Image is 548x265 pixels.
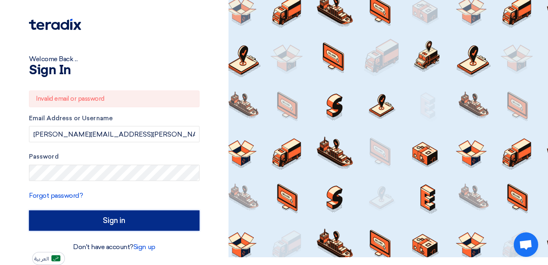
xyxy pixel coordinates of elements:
a: Forgot password? [29,192,83,199]
div: Don't have account? [29,242,200,252]
img: ar-AR.png [51,255,60,261]
div: Invalid email or password [29,91,200,107]
input: Enter your business email or username [29,126,200,142]
input: Sign in [29,210,200,231]
label: Email Address or Username [29,114,200,123]
button: العربية [32,252,65,265]
label: Password [29,152,200,161]
div: Welcome Back ... [29,54,200,64]
span: العربية [34,256,49,262]
img: Teradix logo [29,19,81,30]
a: Open chat [514,232,538,257]
h1: Sign In [29,64,200,77]
a: Sign up [133,243,155,251]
